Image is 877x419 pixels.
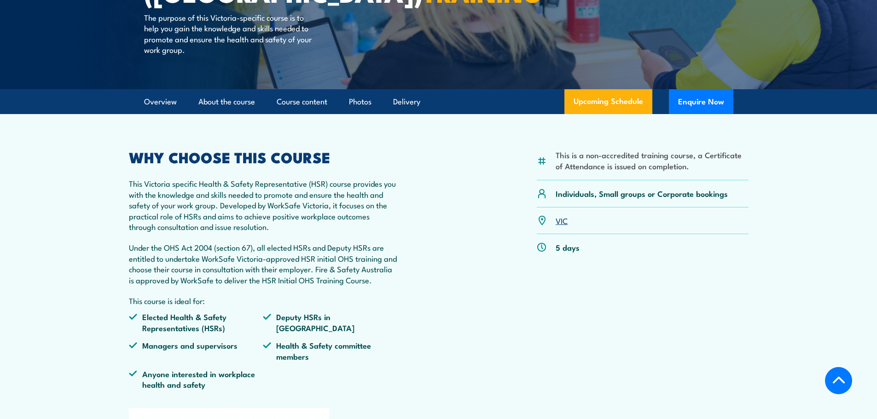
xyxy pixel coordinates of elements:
[263,311,397,333] li: Deputy HSRs in [GEOGRAPHIC_DATA]
[129,295,398,306] p: This course is ideal for:
[129,178,398,232] p: This Victoria specific Health & Safety Representative (HSR) course provides you with the knowledg...
[556,149,749,171] li: This is a non-accredited training course, a Certificate of Attendance is issued on completion.
[556,188,728,199] p: Individuals, Small groups or Corporate bookings
[556,215,568,226] a: VIC
[564,89,652,114] a: Upcoming Schedule
[129,340,263,362] li: Managers and supervisors
[129,150,398,163] h2: WHY CHOOSE THIS COURSE
[393,90,420,114] a: Delivery
[129,368,263,390] li: Anyone interested in workplace health and safety
[129,311,263,333] li: Elected Health & Safety Representatives (HSRs)
[263,340,397,362] li: Health & Safety committee members
[349,90,372,114] a: Photos
[277,90,327,114] a: Course content
[669,89,733,114] button: Enquire Now
[198,90,255,114] a: About the course
[144,12,312,55] p: The purpose of this Victoria-specific course is to help you gain the knowledge and skills needed ...
[556,242,580,253] p: 5 days
[144,90,177,114] a: Overview
[129,242,398,285] p: Under the OHS Act 2004 (section 67), all elected HSRs and Deputy HSRs are entitled to undertake W...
